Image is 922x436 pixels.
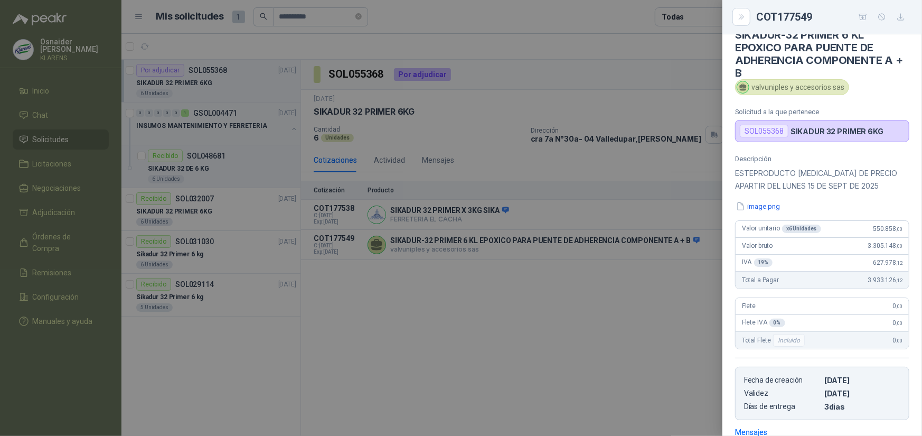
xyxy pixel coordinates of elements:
button: image.png [735,201,781,212]
span: Flete [742,302,756,310]
div: SOL055368 [740,125,788,137]
span: 627.978 [873,259,902,266]
p: Fecha de creación [744,376,820,385]
span: Total a Pagar [742,276,779,284]
span: Total Flete [742,334,807,347]
span: 550.858 [873,225,902,233]
span: Valor unitario [742,225,821,233]
div: 0 % [769,319,785,327]
p: ESTEPRODUCTO [MEDICAL_DATA] DE PRECIO APARTIR DEL LUNES 15 DE SEPT DE 2025 [735,167,909,192]
div: x 6 Unidades [782,225,821,233]
p: Solicitud a la que pertenece [735,108,909,116]
span: 3.305.148 [868,242,902,249]
button: Close [735,11,748,23]
span: ,00 [896,303,902,309]
div: 19 % [754,258,773,267]
span: 0 [893,337,902,344]
span: Flete IVA [742,319,785,327]
p: [DATE] [824,376,900,385]
div: COT177549 [756,8,909,25]
div: Incluido [773,334,805,347]
h4: SIKADUR-32 PRIMER 6 KL EPOXICO PARA PUENTE DE ADHERENCIA COMPONENTE A + B [735,29,909,79]
span: ,00 [896,243,902,249]
span: ,00 [896,320,902,326]
span: 0 [893,319,902,327]
p: Descripción [735,155,909,163]
p: SIKADUR 32 PRIMER 6KG [791,127,883,136]
span: ,12 [896,277,902,283]
span: Valor bruto [742,242,773,249]
span: ,12 [896,260,902,266]
span: IVA [742,258,773,267]
p: Días de entrega [744,402,820,411]
span: ,00 [896,338,902,344]
p: 3 dias [824,402,900,411]
span: ,00 [896,226,902,232]
div: valvuniples y accesorios sas [735,79,849,95]
p: [DATE] [824,389,900,398]
span: 3.933.126 [868,276,902,284]
p: Validez [744,389,820,398]
span: 0 [893,302,902,310]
